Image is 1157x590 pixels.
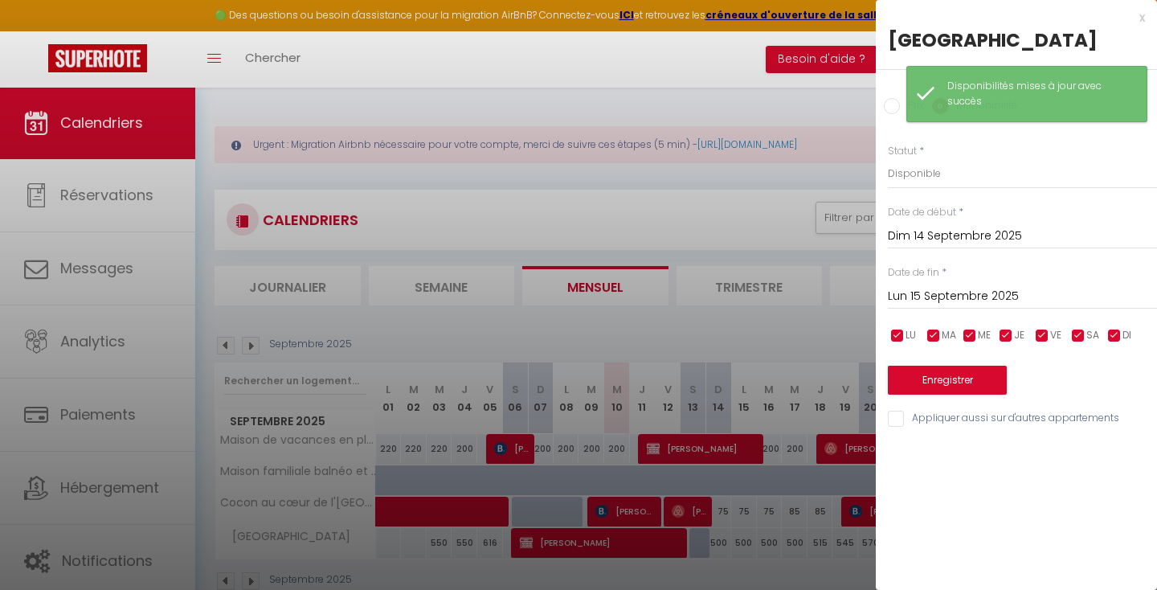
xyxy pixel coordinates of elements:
[13,6,61,55] button: Ouvrir le widget de chat LiveChat
[900,98,924,116] label: Prix
[888,144,917,159] label: Statut
[906,328,916,343] span: LU
[888,205,956,220] label: Date de début
[978,328,991,343] span: ME
[1014,328,1024,343] span: JE
[1050,328,1061,343] span: VE
[942,328,956,343] span: MA
[1122,328,1131,343] span: DI
[1086,328,1099,343] span: SA
[888,27,1145,53] div: [GEOGRAPHIC_DATA]
[876,8,1145,27] div: x
[947,79,1130,109] div: Disponibilités mises à jour avec succès
[888,366,1007,395] button: Enregistrer
[888,265,939,281] label: Date de fin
